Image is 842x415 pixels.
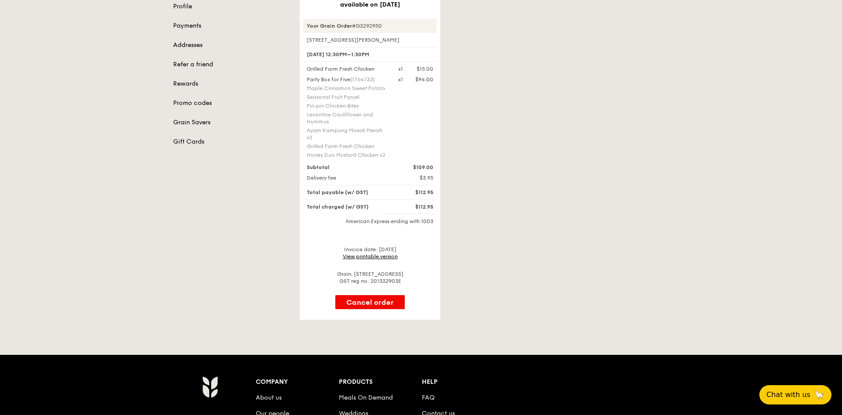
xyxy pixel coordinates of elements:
[303,218,437,225] div: American Express ending with 1003
[307,76,388,83] div: Party Box for Five
[307,143,388,150] div: Grilled Farm Fresh Chicken
[814,390,824,400] span: 🦙
[173,137,289,146] a: Gift Cards
[173,2,289,11] a: Profile
[303,19,437,33] div: #G3292950
[398,65,403,72] div: x1
[759,385,831,404] button: Chat with us🦙
[417,65,433,72] div: $15.00
[393,189,439,196] div: $112.95
[307,189,368,195] span: Total payable (w/ GST)
[173,99,289,108] a: Promo codes
[335,295,405,309] button: Cancel order
[173,41,289,50] a: Addresses
[422,376,505,388] div: Help
[256,376,339,388] div: Company
[307,127,388,141] div: Ayam Kampung Masak Merah x2
[393,203,439,210] div: $112.95
[415,76,433,83] div: $94.00
[398,76,403,83] div: x1
[202,376,218,398] img: Grain
[343,253,398,260] a: View printable version
[307,102,388,109] div: Piri‑piri Chicken Bites
[301,174,393,181] div: Delivery fee
[301,65,393,72] div: Grilled Farm Fresh Chicken
[339,394,393,401] a: Meals On Demand
[173,79,289,88] a: Rewards
[303,47,437,62] div: [DATE] 12:30PM–1:30PM
[173,118,289,127] a: Grain Savers
[307,111,388,125] div: Levantine Cauliflower and Hummus
[303,271,437,285] div: Grain, [STREET_ADDRESS] GST reg no: 201332903E
[307,152,388,159] div: Honey Duo Mustard Chicken x2
[173,60,289,69] a: Refer a friend
[350,76,375,83] span: (1764733)
[307,94,388,101] div: Seasonal Fruit Parcel
[393,174,439,181] div: $3.95
[256,394,282,401] a: About us
[766,390,810,400] span: Chat with us
[422,394,435,401] a: FAQ
[393,164,439,171] div: $109.00
[303,36,437,43] div: [STREET_ADDRESS][PERSON_NAME]
[173,22,289,30] a: Payments
[339,376,422,388] div: Products
[303,246,437,260] div: Invoice date: [DATE]
[307,23,352,29] strong: Your Grain Order
[307,85,388,92] div: Maple Cinnamon Sweet Potato
[301,164,393,171] div: Subtotal
[301,203,393,210] div: Total charged (w/ GST)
